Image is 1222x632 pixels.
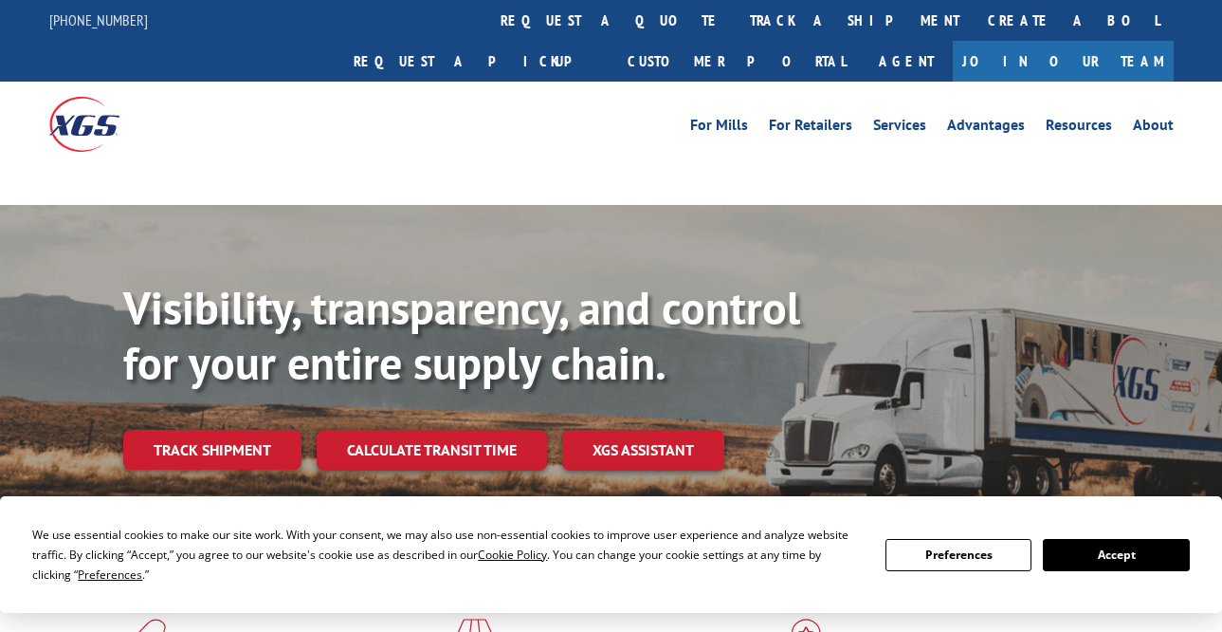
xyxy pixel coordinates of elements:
a: Calculate transit time [317,430,547,471]
a: Advantages [947,118,1025,139]
a: Join Our Team [953,41,1174,82]
a: For Mills [690,118,748,139]
a: For Retailers [769,118,852,139]
button: Accept [1043,539,1189,571]
a: XGS ASSISTANT [562,430,724,471]
b: Visibility, transparency, and control for your entire supply chain. [123,278,800,392]
a: Request a pickup [339,41,613,82]
a: Agent [860,41,953,82]
a: Resources [1046,118,1112,139]
a: Services [873,118,926,139]
a: Track shipment [123,430,301,470]
a: [PHONE_NUMBER] [49,10,148,29]
button: Preferences [885,539,1031,571]
a: Customer Portal [613,41,860,82]
div: We use essential cookies to make our site work. With your consent, we may also use non-essential ... [32,525,863,585]
span: Preferences [78,567,142,583]
span: Cookie Policy [478,547,547,563]
a: About [1133,118,1174,139]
